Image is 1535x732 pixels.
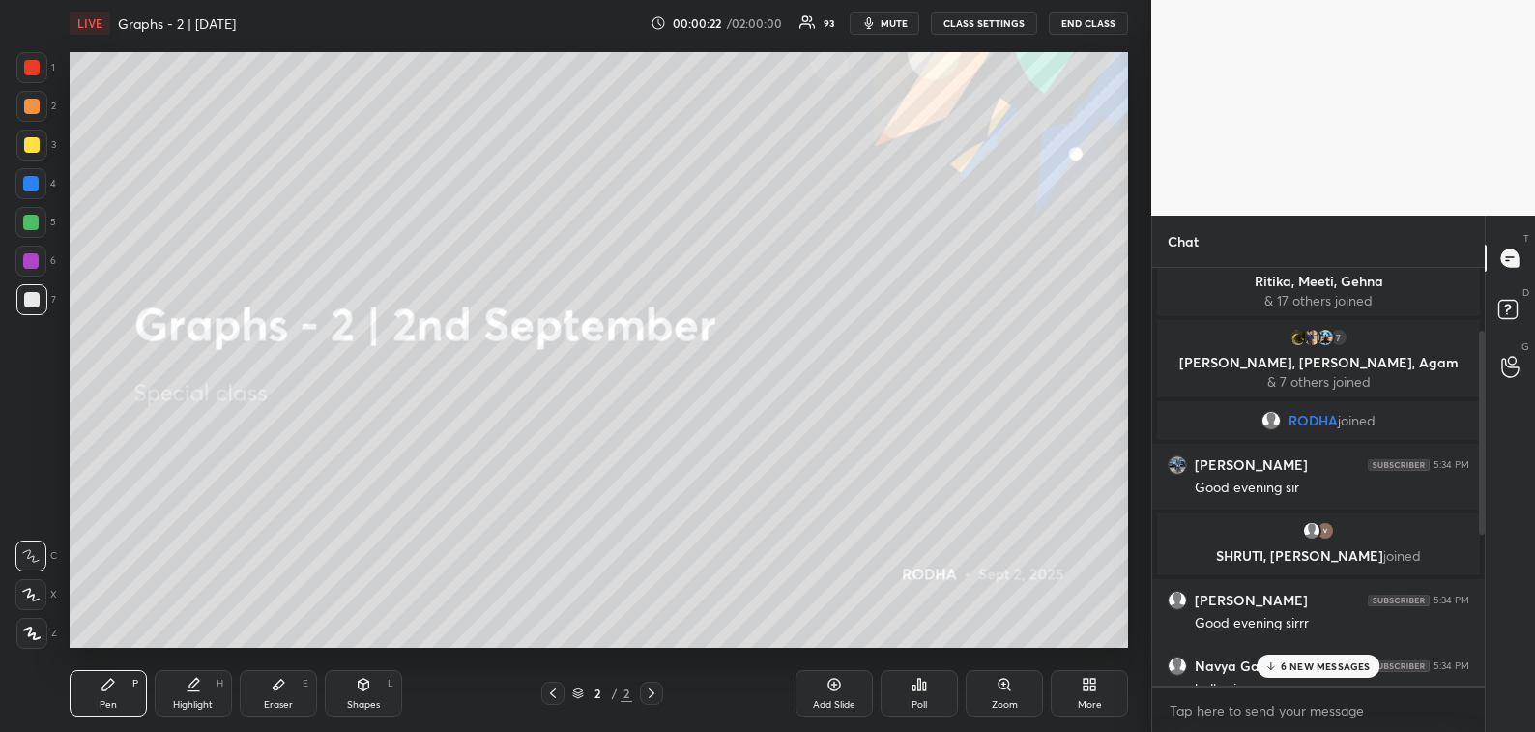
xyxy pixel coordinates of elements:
[621,685,632,702] div: 2
[118,15,236,33] h4: Graphs - 2 | [DATE]
[1195,614,1469,633] div: Good evening sirrr
[1368,660,1430,672] img: 4P8fHbbgJtejmAAAAAElFTkSuQmCC
[1289,328,1308,347] img: thumbnail.jpg
[70,12,110,35] div: LIVE
[1169,374,1468,390] p: & 7 others joined
[1302,328,1321,347] img: thumbnail.jpg
[1195,456,1308,474] h6: [PERSON_NAME]
[1261,411,1281,430] img: default.png
[1169,658,1186,675] img: default.png
[217,679,223,688] div: H
[1195,680,1469,699] div: hello sirr
[15,246,56,277] div: 6
[16,284,56,315] div: 7
[1078,700,1102,710] div: More
[1434,595,1469,606] div: 5:34 PM
[15,207,56,238] div: 5
[264,700,293,710] div: Eraser
[1368,595,1430,606] img: 4P8fHbbgJtejmAAAAAElFTkSuQmCC
[16,130,56,161] div: 3
[1169,456,1186,474] img: thumbnail.jpg
[1195,479,1469,498] div: Good evening sir
[1049,12,1128,35] button: END CLASS
[1195,658,1273,675] h6: Navya Garg
[1368,459,1430,471] img: 4P8fHbbgJtejmAAAAAElFTkSuQmCC
[1169,274,1468,289] p: Ritika, Meeti, Gehna
[912,700,927,710] div: Poll
[16,52,55,83] div: 1
[588,688,607,699] div: 2
[824,18,834,28] div: 93
[813,700,855,710] div: Add Slide
[16,618,57,649] div: Z
[100,700,117,710] div: Pen
[1523,231,1529,246] p: T
[1169,293,1468,308] p: & 17 others joined
[931,12,1037,35] button: CLASS SETTINGS
[1289,413,1338,428] span: RODHA
[173,700,213,710] div: Highlight
[611,688,617,699] div: /
[1434,660,1469,672] div: 5:34 PM
[1169,548,1468,564] p: SHRUTI, [PERSON_NAME]
[16,91,56,122] div: 2
[992,700,1018,710] div: Zoom
[1329,328,1348,347] div: 7
[1338,413,1376,428] span: joined
[1281,660,1371,672] p: 6 NEW MESSAGES
[1152,216,1214,267] p: Chat
[1316,328,1335,347] img: thumbnail.jpg
[1316,521,1335,541] img: thumbnail.jpg
[15,541,57,571] div: C
[881,16,908,30] span: mute
[132,679,138,688] div: P
[303,679,308,688] div: E
[1434,459,1469,471] div: 5:34 PM
[1522,285,1529,300] p: D
[1152,268,1485,686] div: grid
[850,12,919,35] button: mute
[388,679,393,688] div: L
[1169,592,1186,609] img: default.png
[15,579,57,610] div: X
[347,700,380,710] div: Shapes
[15,168,56,199] div: 4
[1302,521,1321,541] img: default.png
[1169,355,1468,370] p: [PERSON_NAME], [PERSON_NAME], Agam
[1383,546,1421,565] span: joined
[1195,592,1308,609] h6: [PERSON_NAME]
[1521,339,1529,354] p: G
